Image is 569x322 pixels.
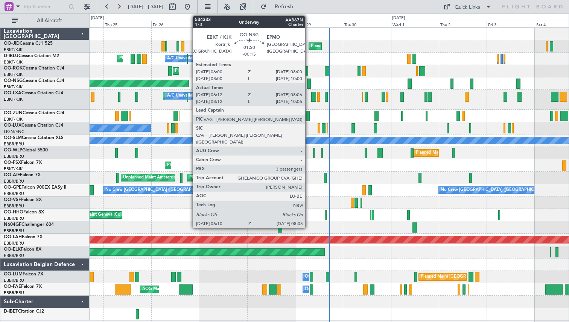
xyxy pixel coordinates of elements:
[123,172,199,183] div: Unplanned Maint Amsterdam (Schiphol)
[8,15,82,27] button: All Aircraft
[4,191,24,197] a: EBBR/BRU
[4,178,24,184] a: EBBR/BRU
[247,21,295,27] div: Sun 28
[69,209,131,221] div: Planned Maint Geneva (Cointrin)
[4,228,24,234] a: EBBR/BRU
[4,173,41,177] a: OO-AIEFalcon 7X
[142,284,233,295] div: AOG Maint [US_STATE] ([GEOGRAPHIC_DATA])
[305,271,356,283] div: Owner Melsbroek Air Base
[268,4,300,9] span: Refresh
[441,184,567,196] div: No Crew [GEOGRAPHIC_DATA] ([GEOGRAPHIC_DATA] National)
[4,116,23,122] a: EBKT/KJK
[119,53,203,64] div: Planned Maint Nice ([GEOGRAPHIC_DATA])
[4,54,59,58] a: D-IBLUCessna Citation M2
[167,90,307,101] div: A/C Unavailable [GEOGRAPHIC_DATA] ([GEOGRAPHIC_DATA] National)
[4,136,64,140] a: OO-SLMCessna Citation XLS
[4,222,21,227] span: N604GF
[4,141,24,147] a: EBBR/BRU
[487,21,534,27] div: Fri 3
[4,240,24,246] a: EBBR/BRU
[4,290,24,296] a: EBBR/BRU
[4,166,23,172] a: EBKT/KJK
[311,41,399,52] div: Planned Maint Kortrijk-[GEOGRAPHIC_DATA]
[392,15,405,21] div: [DATE]
[4,210,44,215] a: OO-HHOFalcon 8X
[4,309,44,314] a: D-IBETCitation CJ2
[295,21,343,27] div: Mon 29
[4,123,21,128] span: OO-LUX
[4,309,18,314] span: D-IBET
[167,160,255,171] div: Planned Maint Kortrijk-[GEOGRAPHIC_DATA]
[4,210,23,215] span: OO-HHO
[4,247,21,252] span: OO-ELK
[4,222,54,227] a: N604GFChallenger 604
[4,97,23,102] a: EBKT/KJK
[4,198,42,202] a: OO-VSFFalcon 8X
[4,284,42,289] a: OO-FAEFalcon 7X
[167,53,307,64] div: A/C Unavailable [GEOGRAPHIC_DATA] ([GEOGRAPHIC_DATA] National)
[4,185,21,190] span: OO-GPE
[4,160,21,165] span: OO-FSX
[4,41,20,46] span: OO-JID
[151,21,199,27] div: Fri 26
[4,41,53,46] a: OO-JIDCessna CJ1 525
[343,21,391,27] div: Tue 30
[4,123,63,128] a: OO-LUXCessna Citation CJ4
[215,53,335,64] div: A/C Unavailable [GEOGRAPHIC_DATA]-[GEOGRAPHIC_DATA]
[105,184,231,196] div: No Crew [GEOGRAPHIC_DATA] ([GEOGRAPHIC_DATA] National)
[4,79,23,83] span: OO-NSG
[4,91,63,95] a: OO-LXACessna Citation CJ4
[440,1,495,13] button: Quick Links
[103,21,151,27] div: Thu 25
[4,247,41,252] a: OO-ELKFalcon 8X
[4,66,64,71] a: OO-ROKCessna Citation CJ4
[305,284,356,295] div: Owner Melsbroek Air Base
[20,18,79,23] span: All Aircraft
[4,72,23,77] a: EBKT/KJK
[4,216,24,221] a: EBBR/BRU
[4,185,66,190] a: OO-GPEFalcon 900EX EASy II
[4,54,18,58] span: D-IBLU
[4,160,42,165] a: OO-FSXFalcon 7X
[4,173,20,177] span: OO-AIE
[4,235,43,239] a: OO-LAHFalcon 7X
[128,3,163,10] span: [DATE] - [DATE]
[439,21,487,27] div: Thu 2
[455,4,480,11] div: Quick Links
[391,21,439,27] div: Wed 1
[4,129,24,135] a: LFSN/ENC
[421,271,557,283] div: Planned Maint [GEOGRAPHIC_DATA] ([GEOGRAPHIC_DATA] National)
[4,253,24,259] a: EBBR/BRU
[4,148,22,153] span: OO-WLP
[4,148,48,153] a: OO-WLPGlobal 5500
[199,21,247,27] div: Sat 27
[4,154,24,159] a: EBBR/BRU
[4,235,22,239] span: OO-LAH
[257,1,302,13] button: Refresh
[23,1,66,12] input: Trip Number
[4,272,43,277] a: OO-LUMFalcon 7X
[4,203,24,209] a: EBBR/BRU
[416,147,470,159] div: Planned Maint Milan (Linate)
[4,284,21,289] span: OO-FAE
[4,136,22,140] span: OO-SLM
[4,84,23,90] a: EBKT/KJK
[4,111,23,115] span: OO-ZUN
[4,198,21,202] span: OO-VSF
[4,66,23,71] span: OO-ROK
[4,111,64,115] a: OO-ZUNCessna Citation CJ4
[4,91,21,95] span: OO-LXA
[189,172,308,183] div: Planned Maint [GEOGRAPHIC_DATA] ([GEOGRAPHIC_DATA])
[215,90,246,101] div: A/C Unavailable
[4,278,24,283] a: EBBR/BRU
[4,79,64,83] a: OO-NSGCessna Citation CJ4
[175,65,263,77] div: Planned Maint Kortrijk-[GEOGRAPHIC_DATA]
[91,15,104,21] div: [DATE]
[4,272,23,277] span: OO-LUM
[4,47,23,53] a: EBKT/KJK
[4,59,23,65] a: EBKT/KJK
